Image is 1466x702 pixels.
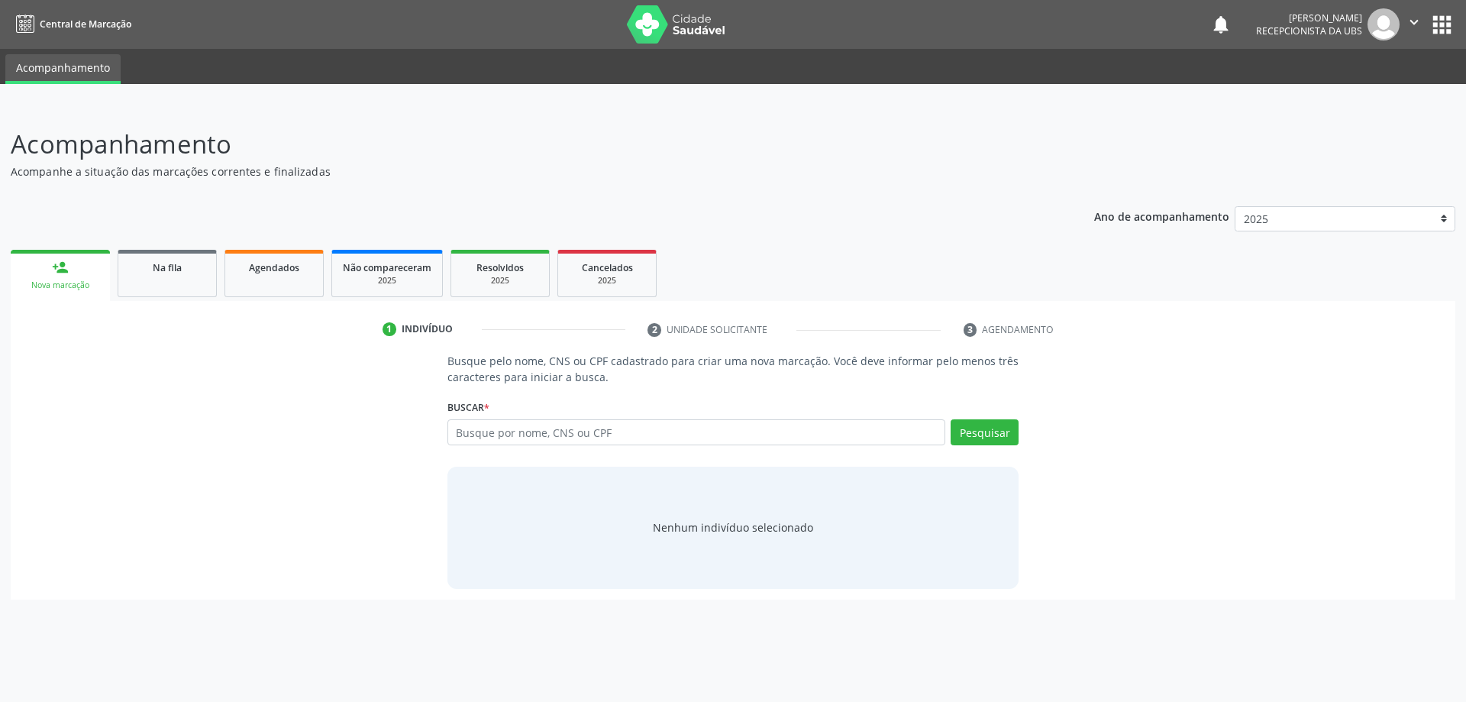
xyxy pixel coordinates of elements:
span: Cancelados [582,261,633,274]
span: Resolvidos [476,261,524,274]
span: Agendados [249,261,299,274]
span: Recepcionista da UBS [1256,24,1362,37]
div: 2025 [462,275,538,286]
p: Ano de acompanhamento [1094,206,1229,225]
span: Central de Marcação [40,18,131,31]
button: apps [1429,11,1455,38]
a: Central de Marcação [11,11,131,37]
i:  [1406,14,1422,31]
div: [PERSON_NAME] [1256,11,1362,24]
p: Acompanhe a situação das marcações correntes e finalizadas [11,163,1022,180]
input: Busque por nome, CNS ou CPF [447,419,946,445]
div: Nenhum indivíduo selecionado [653,519,813,535]
a: Acompanhamento [5,54,121,84]
label: Buscar [447,396,489,419]
div: Indivíduo [402,322,453,336]
button:  [1400,8,1429,40]
button: notifications [1210,14,1232,35]
div: person_add [52,259,69,276]
span: Na fila [153,261,182,274]
img: img [1368,8,1400,40]
div: 2025 [569,275,645,286]
span: Não compareceram [343,261,431,274]
div: 2025 [343,275,431,286]
p: Acompanhamento [11,125,1022,163]
div: Nova marcação [21,280,99,291]
div: 1 [383,322,396,336]
button: Pesquisar [951,419,1019,445]
p: Busque pelo nome, CNS ou CPF cadastrado para criar uma nova marcação. Você deve informar pelo men... [447,353,1019,385]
